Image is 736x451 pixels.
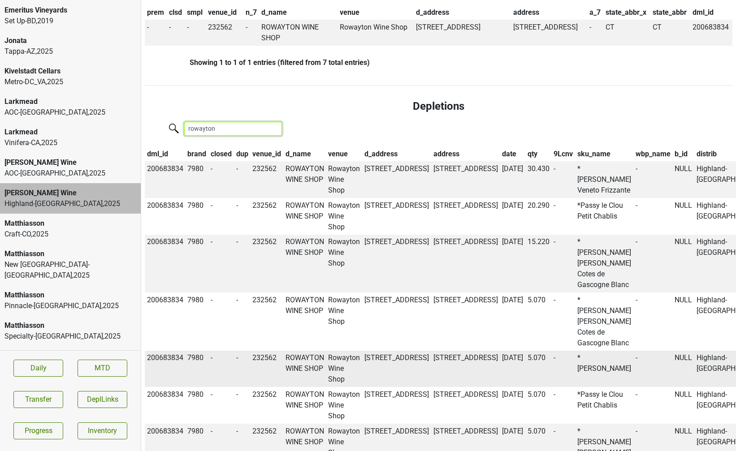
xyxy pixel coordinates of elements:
[431,351,500,387] td: [STREET_ADDRESS]
[250,387,283,424] td: 232562
[243,5,260,20] th: n_7: activate to sort column ascending
[145,198,186,235] td: 200683834
[283,161,326,198] td: ROWAYTON WINE SHOP
[633,198,673,235] td: -
[4,107,136,118] div: AOC-[GEOGRAPHIC_DATA] , 2025
[650,5,690,20] th: state_abbr: activate to sort column ascending
[500,351,525,387] td: [DATE]
[525,351,552,387] td: 5.070
[4,259,136,281] div: New [GEOGRAPHIC_DATA]-[GEOGRAPHIC_DATA] , 2025
[500,235,525,293] td: [DATE]
[431,292,500,351] td: [STREET_ADDRESS]
[633,235,673,293] td: -
[690,5,732,20] th: dml_id: activate to sort column ascending
[604,5,650,20] th: state_abbr_x: activate to sort column ascending
[145,20,167,46] td: -
[250,161,283,198] td: 232562
[208,146,234,162] th: closed: activate to sort column ascending
[672,146,694,162] th: b_id: activate to sort column ascending
[4,249,136,259] div: Matthiasson
[500,161,525,198] td: [DATE]
[326,161,363,198] td: Rowayton Wine Shop
[185,20,205,46] td: -
[326,235,363,293] td: Rowayton Wine Shop
[575,161,633,198] td: *[PERSON_NAME] Veneto Frizzante
[283,198,326,235] td: ROWAYTON WINE SHOP
[672,387,694,424] td: NULL
[4,331,136,342] div: Specialty-[GEOGRAPHIC_DATA] , 2025
[525,292,552,351] td: 5.070
[208,351,234,387] td: -
[208,292,234,351] td: -
[326,351,363,387] td: Rowayton Wine Shop
[672,351,694,387] td: NULL
[208,161,234,198] td: -
[338,20,413,46] td: Rowayton Wine Shop
[362,146,431,162] th: d_address: activate to sort column ascending
[362,235,431,293] td: [STREET_ADDRESS]
[167,20,185,46] td: -
[78,360,127,377] a: MTD
[185,5,205,20] th: smpl: activate to sort column ascending
[145,292,186,351] td: 200683834
[500,292,525,351] td: [DATE]
[633,146,673,162] th: wbp_name: activate to sort column ascending
[525,235,552,293] td: 15.220
[672,292,694,351] td: NULL
[260,5,338,20] th: d_name: activate to sort column ascending
[145,387,186,424] td: 200683834
[633,351,673,387] td: -
[13,391,63,408] button: Transfer
[552,351,576,387] td: -
[362,198,431,235] td: [STREET_ADDRESS]
[575,198,633,235] td: *Passy le Clou Petit Chablis
[500,146,525,162] th: date: activate to sort column ascending
[186,387,209,424] td: 7980
[362,161,431,198] td: [STREET_ADDRESS]
[326,387,363,424] td: Rowayton Wine Shop
[145,5,167,20] th: prem: activate to sort column descending
[250,292,283,351] td: 232562
[4,157,136,168] div: [PERSON_NAME] Wine
[326,198,363,235] td: Rowayton Wine Shop
[431,387,500,424] td: [STREET_ADDRESS]
[4,188,136,198] div: [PERSON_NAME] Wine
[4,218,136,229] div: Matthiasson
[633,161,673,198] td: -
[588,5,604,20] th: a_7: activate to sort column ascending
[145,235,186,293] td: 200683834
[4,16,136,26] div: Set Up-BD , 2019
[243,20,260,46] td: -
[511,5,587,20] th: address: activate to sort column ascending
[414,5,511,20] th: d_address: activate to sort column ascending
[234,292,251,351] td: -
[208,235,234,293] td: -
[250,351,283,387] td: 232562
[326,146,363,162] th: venue: activate to sort column ascending
[500,198,525,235] td: [DATE]
[575,351,633,387] td: *[PERSON_NAME]
[4,5,136,16] div: Emeritus Vineyards
[283,292,326,351] td: ROWAYTON WINE SHOP
[4,198,136,209] div: Highland-[GEOGRAPHIC_DATA] , 2025
[575,292,633,351] td: *[PERSON_NAME] [PERSON_NAME] Cotes de Gascogne Blanc
[145,351,186,387] td: 200683834
[552,292,576,351] td: -
[525,198,552,235] td: 20.290
[234,161,251,198] td: -
[500,387,525,424] td: [DATE]
[633,292,673,351] td: -
[145,161,186,198] td: 200683834
[362,292,431,351] td: [STREET_ADDRESS]
[326,292,363,351] td: Rowayton Wine Shop
[4,66,136,77] div: Kivelstadt Cellars
[186,146,209,162] th: brand: activate to sort column ascending
[260,20,338,46] td: ROWAYTON WINE SHOP
[250,235,283,293] td: 232562
[552,146,576,162] th: 9Lcnv: activate to sort column ascending
[206,5,243,20] th: venue_id: activate to sort column ascending
[145,58,370,67] div: Showing 1 to 1 of 1 entries (filtered from 7 total entries)
[575,235,633,293] td: *[PERSON_NAME] [PERSON_NAME] Cotes de Gascogne Blanc
[4,77,136,87] div: Metro-DC_VA , 2025
[588,20,604,46] td: -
